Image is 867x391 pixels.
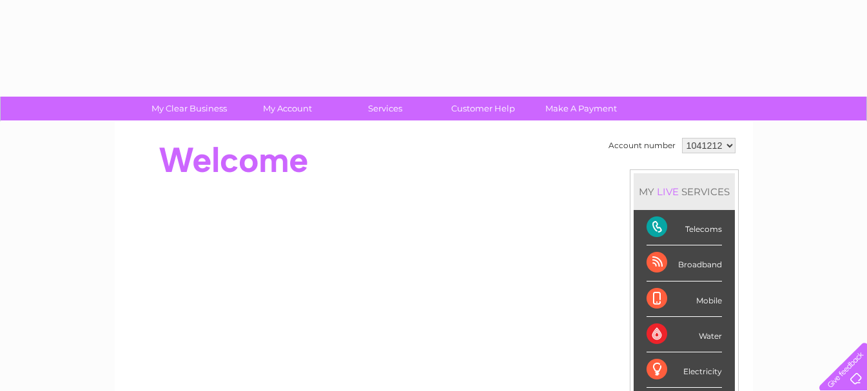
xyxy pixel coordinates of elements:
[605,135,679,157] td: Account number
[234,97,340,120] a: My Account
[528,97,634,120] a: Make A Payment
[654,186,681,198] div: LIVE
[332,97,438,120] a: Services
[136,97,242,120] a: My Clear Business
[430,97,536,120] a: Customer Help
[647,317,722,352] div: Water
[647,281,722,317] div: Mobile
[647,245,722,281] div: Broadband
[647,352,722,388] div: Electricity
[634,173,735,210] div: MY SERVICES
[647,210,722,245] div: Telecoms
